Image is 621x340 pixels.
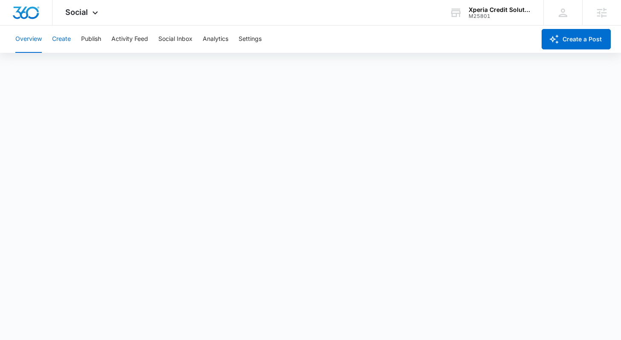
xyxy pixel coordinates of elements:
[469,6,531,13] div: account name
[65,8,88,17] span: Social
[15,26,42,53] button: Overview
[111,26,148,53] button: Activity Feed
[239,26,262,53] button: Settings
[158,26,192,53] button: Social Inbox
[203,26,228,53] button: Analytics
[469,13,531,19] div: account id
[81,26,101,53] button: Publish
[542,29,611,49] button: Create a Post
[52,26,71,53] button: Create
